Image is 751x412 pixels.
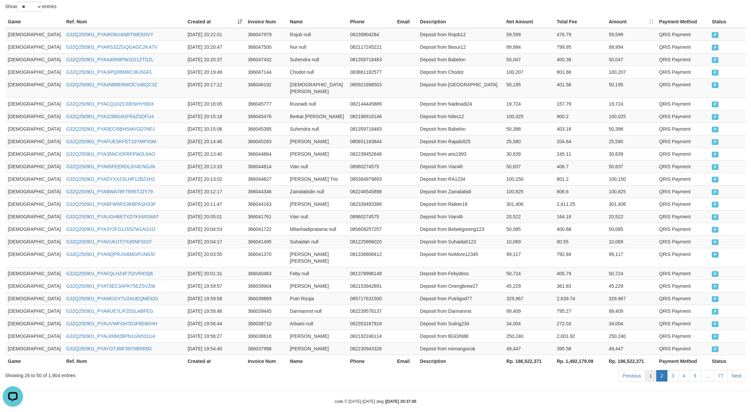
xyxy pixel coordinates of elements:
td: 082239578137 [347,305,394,317]
td: 081378996148 [347,267,394,280]
td: 100,825 [504,185,554,198]
td: 50,724 [606,267,656,280]
td: [DATE] 20:03:55 [185,248,245,267]
td: 30,639 [504,148,554,160]
td: QRIS Payment [656,185,709,198]
td: Deposit from Suling234 [417,317,504,330]
td: Deposit from Nadinadi24 [417,97,504,110]
span: PAID [712,114,719,120]
td: 100,207 [606,66,656,78]
td: [DATE] 20:17:12 [185,78,245,97]
td: QRIS Payment [656,160,709,173]
td: [DATE] 20:15:06 [185,123,245,135]
td: QRIS Payment [656,110,709,123]
td: 403.18 [554,123,606,135]
td: 366039904 [245,280,287,292]
td: 59,599 [504,28,554,41]
td: Deposit from RA1234 [417,173,504,185]
td: 366039889 [245,292,287,305]
td: Vian null [287,160,347,173]
td: 081359718483 [347,53,394,66]
td: 99,409 [504,305,554,317]
span: PAID [712,227,719,233]
td: 329,967 [504,292,554,305]
td: QRIS Payment [656,248,709,267]
td: Deposit from NoMore12345 [417,248,504,267]
td: QRIS Payment [656,210,709,223]
td: 30,639 [606,148,656,160]
td: [DATE] 20:05:01 [185,210,245,223]
td: [DATE] 20:04:17 [185,235,245,248]
td: 401.56 [554,78,606,97]
a: G32Q250901_PYABWA78F7R95TJ2Y79 [66,189,153,194]
td: QRIS Payment [656,53,709,66]
td: 366041761 [245,210,287,223]
span: PAID [712,296,719,302]
td: Zainalabidin null [287,185,347,198]
span: PAID [712,45,719,50]
td: 082144445889 [347,97,394,110]
td: 085651183844 [347,135,394,148]
td: Deposit from Vian46 [417,160,504,173]
a: G32Q250901_PYAFUESKFET10YMPX0M [66,139,157,144]
td: [DEMOGRAPHIC_DATA] [5,66,64,78]
td: 366047144 [245,66,287,78]
span: PAID [712,239,719,245]
td: 792.94 [554,248,606,267]
td: Rusnadi null [287,97,347,110]
td: 082353167918 [347,317,394,330]
th: Net Amount [504,16,554,28]
td: Rojob null [287,28,347,41]
td: 800.2 [554,110,606,123]
td: 081359718483 [347,123,394,135]
td: [DEMOGRAPHIC_DATA] [5,123,64,135]
td: 405.79 [554,267,606,280]
span: PAID [712,189,719,195]
td: 476.79 [554,28,606,41]
span: PAID [712,102,719,107]
a: G32Q250901_PYAYOTJ8IF39YNB5RB2 [66,346,152,351]
td: [DEMOGRAPHIC_DATA] [5,173,64,185]
span: PAID [712,32,719,38]
td: 366045476 [245,110,287,123]
td: 99,117 [606,248,656,267]
td: Suhendra null [287,53,347,66]
td: 366040463 [245,267,287,280]
td: [DATE] 20:13:40 [185,148,245,160]
td: 400.38 [554,53,606,66]
a: G32Q250901_PYARS3ZZGQGAGC2KA7V [66,44,158,50]
td: 083861182577 [347,66,394,78]
td: 366045395 [245,123,287,135]
td: [DEMOGRAPHIC_DATA] [5,317,64,330]
td: Deposit from Rajadoli25 [417,135,504,148]
td: 157.79 [554,97,606,110]
a: G32Q250901_PYAI6O6UANRTWE92IVY [66,32,154,37]
span: PAID [712,57,719,63]
a: G32Q250901_PYAT3EC3APK75EZSVZW [66,283,155,289]
a: G32Q250901_PYAA40R8PW1021ZTDZL [66,57,154,62]
span: PAID [712,252,719,258]
a: G32Q250901_PYAU00M2BPN1GN531U4 [66,333,155,339]
td: Arbaini null [287,317,347,330]
td: 361.83 [554,280,606,292]
td: [DATE] 20:12:17 [185,185,245,198]
td: QRIS Payment [656,292,709,305]
td: 100,025 [606,110,656,123]
td: QRIS Payment [656,223,709,235]
td: 80.55 [554,235,606,248]
a: G32Q250901_PYAVUKUTI7X45NFS01F [66,239,152,244]
td: 34,004 [504,317,554,330]
th: Payment Method [656,16,709,28]
td: 272.03 [554,317,606,330]
td: [DATE] 19:59:56 [185,292,245,305]
td: [DEMOGRAPHIC_DATA] [5,305,64,317]
td: [DEMOGRAPHIC_DATA] [5,78,64,97]
a: 77 [714,370,728,382]
td: 082246545898 [347,185,394,198]
td: Berkat [PERSON_NAME] [287,110,347,123]
td: Deposit from Darmannst [417,305,504,317]
td: [DATE] 20:15:18 [185,110,245,123]
td: 366046192 [245,78,287,97]
td: [DEMOGRAPHIC_DATA] [5,210,64,223]
td: Vian null [287,210,347,223]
